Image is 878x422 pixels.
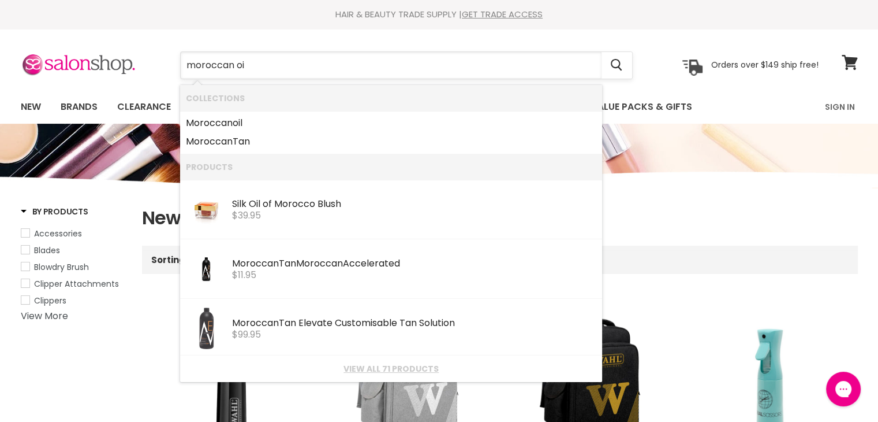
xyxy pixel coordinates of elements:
[151,255,185,265] label: Sorting
[180,132,602,154] li: Collections: MoroccanTan
[6,90,872,124] nav: Main
[601,52,632,79] button: Search
[34,295,66,306] span: Clippers
[21,244,128,257] a: Blades
[180,239,602,299] li: Products: MoroccanTan Moroccan Accelerated
[232,316,279,330] b: Moroccan
[190,186,222,234] img: blush-flame_200x.jpg
[180,299,602,356] li: Products: Moroccan Tan Elevate Customisable Tan Solution
[109,95,180,119] a: Clearance
[232,268,256,282] span: $11.95
[232,258,596,271] div: Tan Accelerated
[186,114,596,132] a: oil
[34,278,119,290] span: Clipper Attachments
[186,116,233,129] b: Moroccan
[142,206,858,230] h1: New
[232,328,261,341] span: $99.95
[582,95,701,119] a: Value Packs & Gifts
[296,257,343,270] b: Moroccan
[186,132,596,151] a: Tan
[180,51,633,79] form: Product
[52,95,106,119] a: Brands
[21,277,128,290] a: Clipper Attachments
[180,111,602,132] li: Collections: Moroccanoil
[232,257,279,270] b: Moroccan
[12,95,50,119] a: New
[186,364,596,373] a: View all 71 products
[232,318,596,330] div: Tan Elevate Customisable Tan Solution
[818,95,862,119] a: Sign In
[186,135,233,148] b: Moroccan
[180,154,602,180] li: Products
[232,199,596,211] div: Silk Oil of Morocco Blush
[180,85,602,111] li: Collections
[6,9,872,20] div: HAIR & BEAUTY TRADE SUPPLY |
[181,52,601,79] input: Search
[180,356,602,382] li: View All
[34,228,82,239] span: Accessories
[462,8,543,20] a: GET TRADE ACCESS
[21,309,68,323] a: View More
[232,209,261,222] span: $39.95
[820,368,866,410] iframe: Gorgias live chat messenger
[34,245,60,256] span: Blades
[34,261,89,273] span: Blowdry Brush
[21,206,88,217] h3: By Products
[190,245,222,294] img: MT_Accelerated_1_Litre_200x.jpg
[180,180,602,239] li: Products: Silk Oil of Morocco Blush
[711,60,819,70] p: Orders over $149 ship free!
[12,90,760,124] ul: Main menu
[21,294,128,307] a: Clippers
[186,305,226,351] img: MT_Elevate_1L_MT_Web_200x.png
[21,261,128,273] a: Blowdry Brush
[21,227,128,240] a: Accessories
